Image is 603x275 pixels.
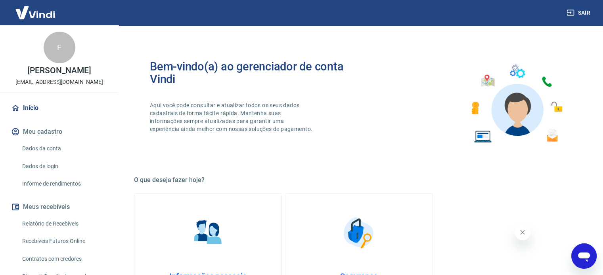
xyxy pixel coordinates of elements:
h2: Bem-vindo(a) ao gerenciador de conta Vindi [150,60,359,85]
a: Dados da conta [19,140,109,157]
iframe: Fechar mensagem [515,224,530,240]
p: [EMAIL_ADDRESS][DOMAIN_NAME] [15,78,103,86]
div: F [44,32,75,63]
a: Início [10,99,109,117]
a: Dados de login [19,158,109,174]
a: Contratos com credores [19,251,109,267]
h5: O que deseja fazer hoje? [134,176,584,184]
p: [PERSON_NAME] [27,66,91,75]
span: Olá! Precisa de ajuda? [5,6,67,12]
a: Relatório de Recebíveis [19,216,109,232]
button: Meu cadastro [10,123,109,140]
img: Segurança [339,213,379,252]
iframe: Botão para abrir a janela de mensagens [571,243,597,269]
button: Meus recebíveis [10,198,109,216]
a: Informe de rendimentos [19,176,109,192]
img: Informações pessoais [188,213,228,252]
img: Imagem de um avatar masculino com diversos icones exemplificando as funcionalidades do gerenciado... [464,60,568,148]
button: Sair [565,6,593,20]
a: Recebíveis Futuros Online [19,233,109,249]
img: Vindi [10,0,61,25]
p: Aqui você pode consultar e atualizar todos os seus dados cadastrais de forma fácil e rápida. Mant... [150,101,314,133]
